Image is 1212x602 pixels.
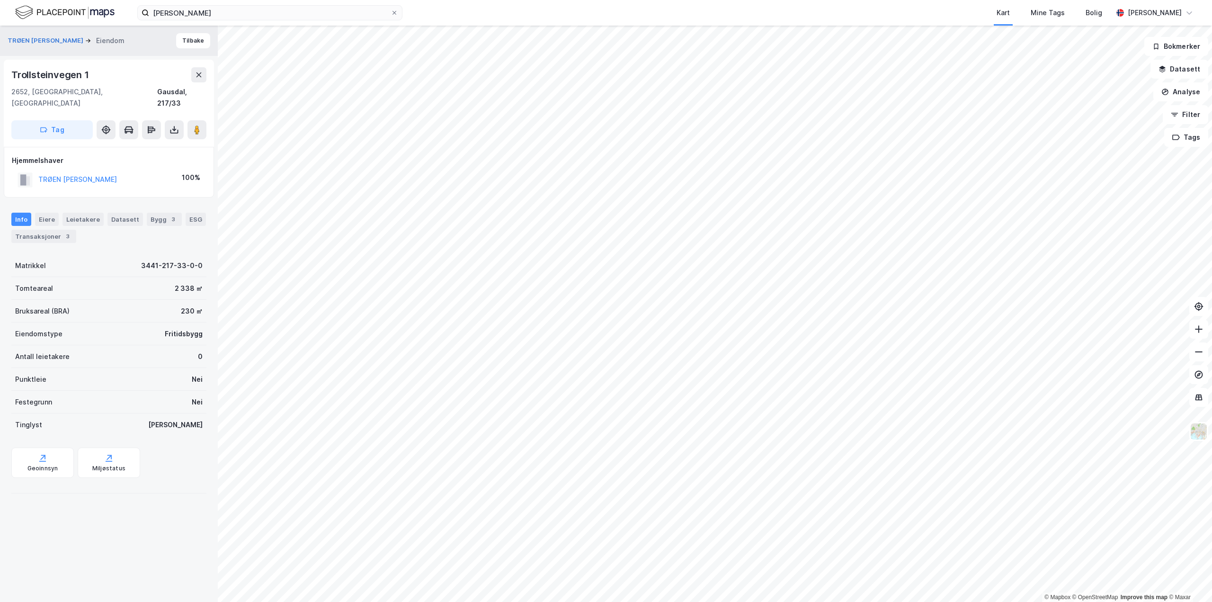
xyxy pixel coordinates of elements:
[15,283,53,294] div: Tomteareal
[1153,82,1208,101] button: Analyse
[1121,594,1167,601] a: Improve this map
[149,6,391,20] input: Søk på adresse, matrikkel, gårdeiere, leietakere eller personer
[27,465,58,472] div: Geoinnsyn
[1190,422,1208,440] img: Z
[11,86,157,109] div: 2652, [GEOGRAPHIC_DATA], [GEOGRAPHIC_DATA]
[175,283,203,294] div: 2 338 ㎡
[157,86,206,109] div: Gausdal, 217/33
[15,419,42,431] div: Tinglyst
[11,67,91,82] div: Trollsteinvegen 1
[92,465,125,472] div: Miljøstatus
[1163,105,1208,124] button: Filter
[15,351,70,362] div: Antall leietakere
[192,396,203,408] div: Nei
[1044,594,1070,601] a: Mapbox
[997,7,1010,18] div: Kart
[15,260,46,271] div: Matrikkel
[186,213,206,226] div: ESG
[63,232,72,241] div: 3
[182,172,200,183] div: 100%
[15,374,46,385] div: Punktleie
[15,396,52,408] div: Festegrunn
[15,4,115,21] img: logo.f888ab2527a4732fd821a326f86c7f29.svg
[165,328,203,340] div: Fritidsbygg
[176,33,210,48] button: Tilbake
[147,213,182,226] div: Bygg
[1072,594,1118,601] a: OpenStreetMap
[1150,60,1208,79] button: Datasett
[15,305,70,317] div: Bruksareal (BRA)
[12,155,206,166] div: Hjemmelshaver
[62,213,104,226] div: Leietakere
[1128,7,1182,18] div: [PERSON_NAME]
[1144,37,1208,56] button: Bokmerker
[35,213,59,226] div: Eiere
[148,419,203,431] div: [PERSON_NAME]
[11,213,31,226] div: Info
[192,374,203,385] div: Nei
[181,305,203,317] div: 230 ㎡
[1086,7,1102,18] div: Bolig
[1164,128,1208,147] button: Tags
[11,120,93,139] button: Tag
[96,35,125,46] div: Eiendom
[8,36,85,45] button: TRØEN [PERSON_NAME]
[169,215,178,224] div: 3
[198,351,203,362] div: 0
[107,213,143,226] div: Datasett
[1165,557,1212,602] iframe: Chat Widget
[15,328,62,340] div: Eiendomstype
[141,260,203,271] div: 3441-217-33-0-0
[11,230,76,243] div: Transaksjoner
[1031,7,1065,18] div: Mine Tags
